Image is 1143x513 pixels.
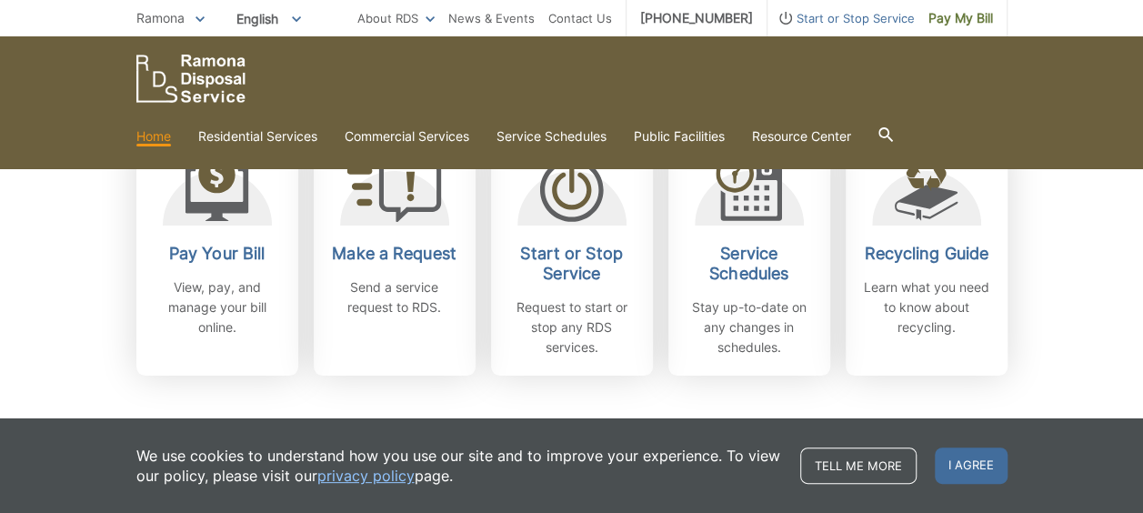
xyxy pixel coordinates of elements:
a: About RDS [357,8,435,28]
p: Stay up-to-date on any changes in schedules. [682,297,817,357]
h2: Pay Your Bill [150,244,285,264]
a: Resource Center [752,126,851,146]
h2: Make a Request [327,244,462,264]
a: Service Schedules [496,126,607,146]
a: Tell me more [800,448,917,484]
a: Contact Us [548,8,612,28]
p: Send a service request to RDS. [327,277,462,317]
p: Learn what you need to know about recycling. [859,277,994,337]
a: Pay Your Bill View, pay, and manage your bill online. [136,135,298,376]
h2: Start or Stop Service [505,244,639,284]
span: English [223,4,315,34]
a: Service Schedules Stay up-to-date on any changes in schedules. [668,135,830,376]
a: EDCD logo. Return to the homepage. [136,55,246,103]
a: privacy policy [317,466,415,486]
h2: Recycling Guide [859,244,994,264]
a: Public Facilities [634,126,725,146]
a: News & Events [448,8,535,28]
a: Residential Services [198,126,317,146]
p: We use cookies to understand how you use our site and to improve your experience. To view our pol... [136,446,782,486]
p: View, pay, and manage your bill online. [150,277,285,337]
span: Ramona [136,10,185,25]
span: Pay My Bill [928,8,993,28]
a: Recycling Guide Learn what you need to know about recycling. [846,135,1008,376]
a: Home [136,126,171,146]
a: Make a Request Send a service request to RDS. [314,135,476,376]
h2: Service Schedules [682,244,817,284]
span: I agree [935,448,1008,484]
p: Request to start or stop any RDS services. [505,297,639,357]
a: Commercial Services [345,126,469,146]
